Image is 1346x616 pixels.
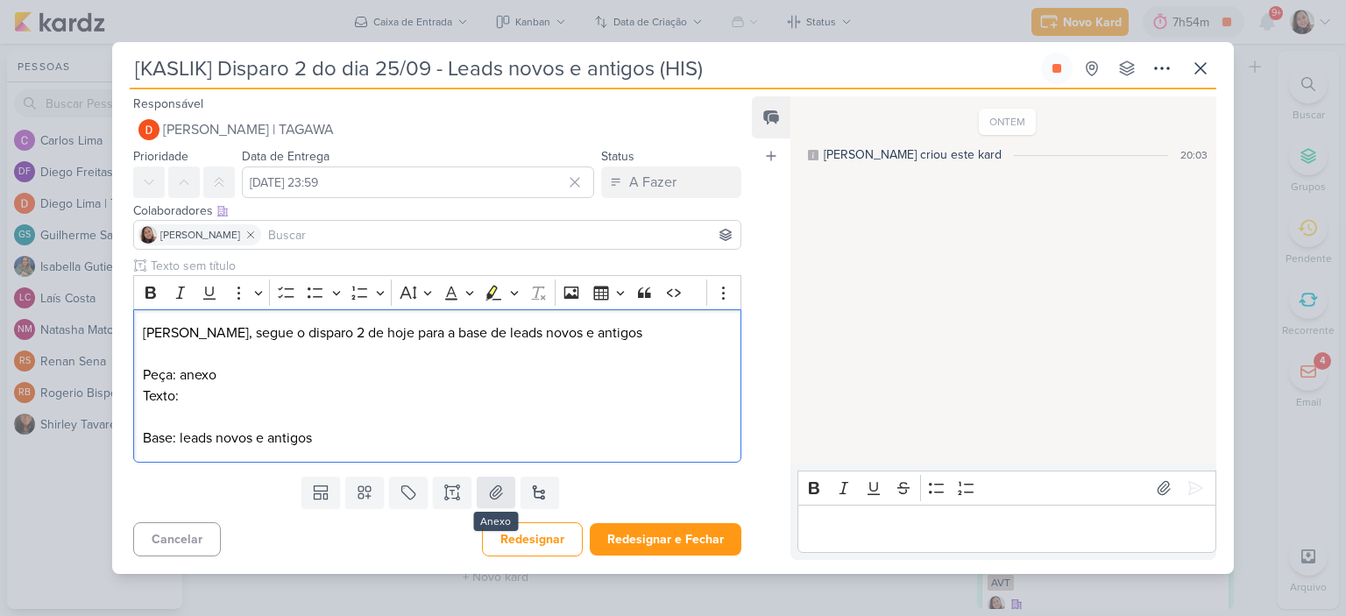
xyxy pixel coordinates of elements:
div: A Fazer [629,172,677,193]
img: Diego Lima | TAGAWA [138,119,159,140]
input: Select a date [242,166,594,198]
div: Anexo [473,512,518,531]
input: Texto sem título [147,257,741,275]
p: Base: leads novos e antigos [143,428,732,449]
label: Data de Entrega [242,149,329,164]
div: Editor toolbar [133,275,741,309]
span: [PERSON_NAME] [160,227,240,243]
div: [PERSON_NAME] criou este kard [824,145,1002,164]
div: Editor toolbar [797,471,1216,505]
input: Kard Sem Título [130,53,1038,84]
div: Editor editing area: main [133,309,741,463]
p: [PERSON_NAME], segue o disparo 2 de hoje para a base de leads novos e antigos Peça: anexo [143,322,732,386]
img: Sharlene Khoury [139,226,157,244]
label: Prioridade [133,149,188,164]
p: Texto: [143,386,732,407]
button: A Fazer [601,166,741,198]
label: Responsável [133,96,203,111]
div: 20:03 [1180,147,1208,163]
button: Cancelar [133,522,221,556]
div: Editor editing area: main [797,505,1216,553]
button: Redesignar [482,522,583,556]
label: Status [601,149,634,164]
button: Redesignar e Fechar [590,523,741,556]
span: [PERSON_NAME] | TAGAWA [163,119,334,140]
input: Buscar [265,224,737,245]
div: Colaboradores [133,202,741,220]
div: Parar relógio [1050,61,1064,75]
button: [PERSON_NAME] | TAGAWA [133,114,741,145]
